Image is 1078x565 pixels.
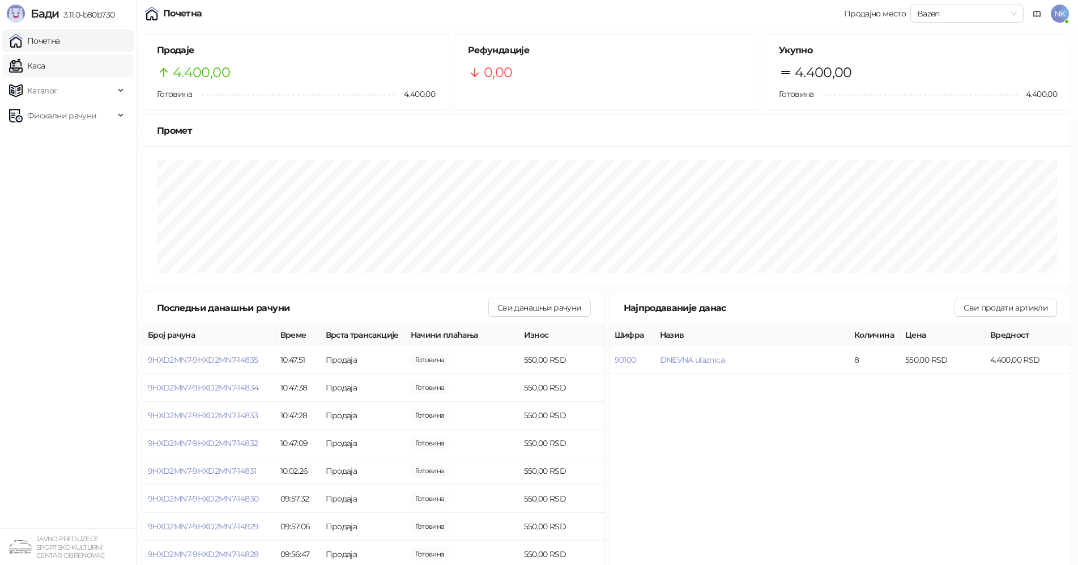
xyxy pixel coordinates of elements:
small: JAVNO PREDUZEĆE SPORTSKO KULTURNI CENTAR, OBRENOVAC [36,535,104,559]
th: Време [276,324,321,346]
button: Сви продати артикли [955,299,1057,317]
td: Продаја [321,346,406,374]
td: 550,00 RSD [519,430,604,457]
td: Продаја [321,513,406,541]
td: 10:47:51 [276,346,321,374]
span: Готовина [157,89,192,99]
td: 10:47:09 [276,430,321,457]
span: Bazen [917,5,1017,22]
td: 550,00 RSD [519,513,604,541]
a: Каса [9,54,45,77]
button: 9HXD2MN7-9HXD2MN7-14835 [148,355,258,365]
button: 9HXD2MN7-9HXD2MN7-14830 [148,494,258,504]
td: 09:57:32 [276,485,321,513]
td: 550,00 RSD [519,374,604,402]
span: 550,00 [411,465,449,477]
button: 9HXD2MN7-9HXD2MN7-14831 [148,466,256,476]
span: 4.400,00 [1018,88,1057,100]
span: 550,00 [411,520,449,533]
span: 550,00 [411,409,449,422]
th: Вредност [986,324,1071,346]
span: Бади [31,7,59,20]
h5: Рефундације [468,44,746,57]
span: 550,00 [411,354,449,366]
img: 64x64-companyLogo-4a28e1f8-f217-46d7-badd-69a834a81aaf.png [9,536,32,558]
span: 4.400,00 [795,62,852,83]
th: Начини плаћања [406,324,519,346]
td: 10:02:26 [276,457,321,485]
button: Сви данашњи рачуни [488,299,590,317]
th: Назив [655,324,850,346]
td: 10:47:28 [276,402,321,430]
td: Продаја [321,457,406,485]
th: Број рачуна [143,324,276,346]
span: Готовина [779,89,814,99]
th: Износ [519,324,604,346]
td: Продаја [321,485,406,513]
button: 9HXD2MN7-9HXD2MN7-14833 [148,410,258,420]
div: Продајно место [844,10,906,18]
button: DNEVNA ulaznica [660,355,725,365]
span: Каталог [27,79,58,102]
h5: Укупно [779,44,1057,57]
span: NK [1051,5,1069,23]
button: 9HXD2MN7-9HXD2MN7-14834 [148,383,258,393]
th: Количина [850,324,901,346]
td: 4.400,00 RSD [986,346,1071,374]
td: Продаја [321,374,406,402]
div: Најпродаваније данас [624,301,955,315]
td: Продаја [321,402,406,430]
td: 550,00 RSD [901,346,986,374]
td: 8 [850,346,901,374]
button: 9HXD2MN7-9HXD2MN7-14832 [148,438,258,448]
span: 4.400,00 [173,62,230,83]
td: 550,00 RSD [519,346,604,374]
td: 10:47:38 [276,374,321,402]
td: 09:57:06 [276,513,321,541]
td: Продаја [321,430,406,457]
span: 0,00 [484,62,512,83]
span: 550,00 [411,381,449,394]
img: Logo [7,5,25,23]
td: 550,00 RSD [519,402,604,430]
a: Почетна [9,29,60,52]
button: 90100 [615,355,636,365]
span: 550,00 [411,492,449,505]
span: 550,00 [411,437,449,449]
span: 4.400,00 [396,88,435,100]
td: 550,00 RSD [519,457,604,485]
button: 9HXD2MN7-9HXD2MN7-14829 [148,521,258,532]
h5: Продаје [157,44,435,57]
td: 550,00 RSD [519,485,604,513]
th: Цена [901,324,986,346]
span: 3.11.0-b80b730 [59,10,114,20]
span: 550,00 [411,548,449,560]
div: Промет [157,124,1057,138]
th: Шифра [610,324,655,346]
th: Врста трансакције [321,324,406,346]
div: Почетна [163,9,202,18]
span: Фискални рачуни [27,104,96,127]
a: Документација [1028,5,1046,23]
button: 9HXD2MN7-9HXD2MN7-14828 [148,549,258,559]
div: Последњи данашњи рачуни [157,301,488,315]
